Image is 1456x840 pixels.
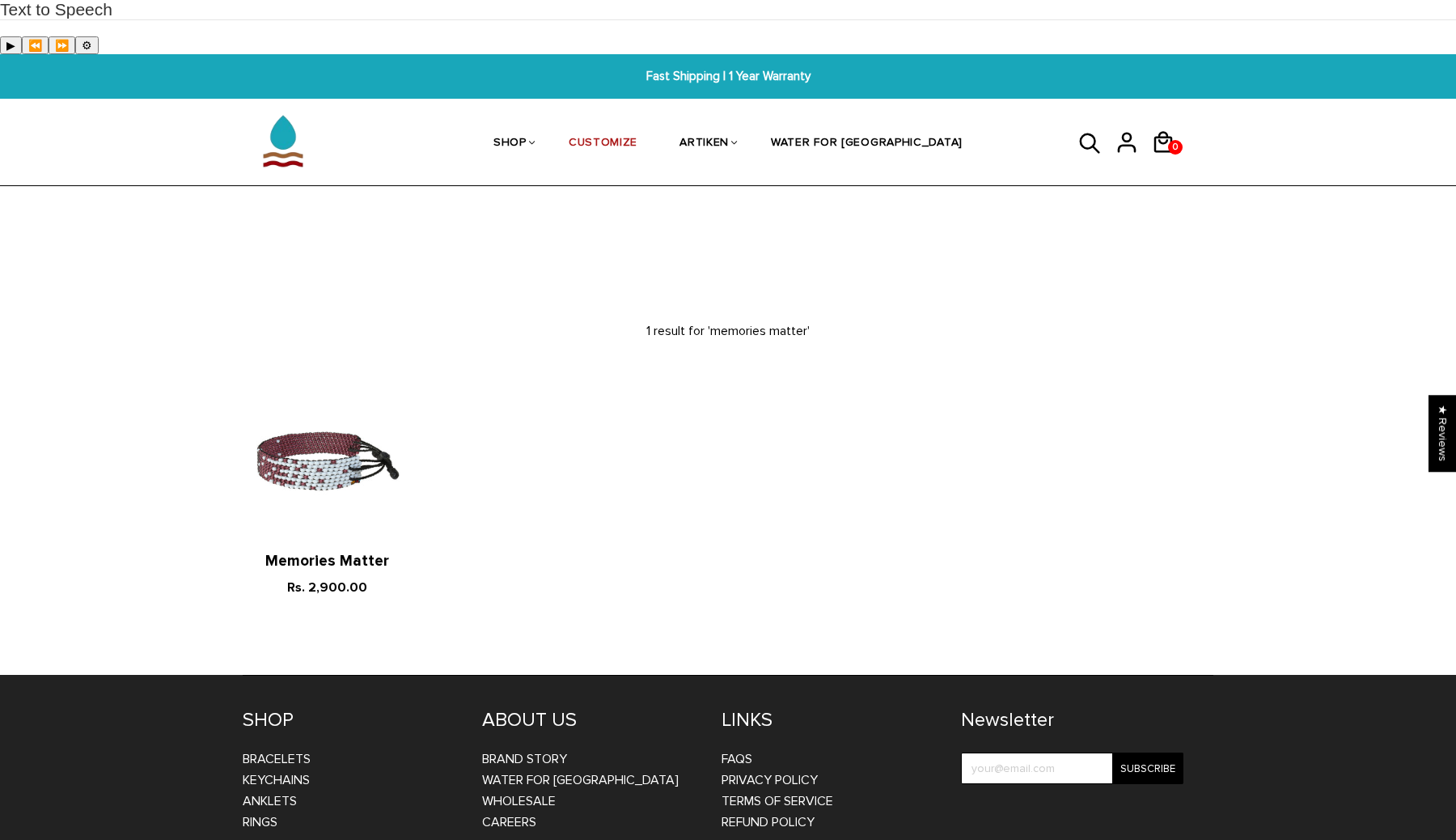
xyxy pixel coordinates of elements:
a: Memories Matter [265,552,389,571]
a: Rings [243,814,277,830]
a: WHOLESALE [482,793,556,809]
button: Settings [75,36,99,54]
input: Subscribe [1112,753,1183,784]
span: 0 [1169,136,1182,159]
span: Search [286,271,324,285]
input: your@email.com [961,753,1183,784]
a: Anklets [243,793,297,809]
h1: Search results [218,218,1238,261]
a: WATER FOR [GEOGRAPHIC_DATA] [482,772,679,788]
a: 0 [1151,159,1187,162]
a: CAREERS [482,814,536,830]
a: BRAND STORY [482,751,567,767]
a: Privacy Policy [722,772,818,788]
button: Forward [49,36,75,54]
a: ARTIKEN [679,101,729,187]
a: CUSTOMIZE [569,101,637,187]
a: Refund Policy [722,814,815,830]
a: Bracelets [243,751,311,767]
button: Previous [22,36,49,54]
span: / [278,271,282,285]
span: Rs. 2,900.00 [287,579,367,596]
div: Click to open Judge.me floating reviews tab [1428,395,1456,472]
h4: Newsletter [961,708,1183,732]
h4: SHOP [243,708,458,732]
a: FAQs [722,751,752,767]
h4: ABOUT US [482,708,697,732]
a: WATER FOR [GEOGRAPHIC_DATA] [771,101,963,187]
h4: LINKS [722,708,937,732]
a: Home [243,271,275,285]
span: Fast Shipping | 1 Year Warranty [447,67,1009,86]
a: Keychains [243,772,310,788]
a: SHOP [493,101,527,187]
p: 1 result for 'memories matter' [243,320,1213,342]
a: Terms of Service [722,793,833,809]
